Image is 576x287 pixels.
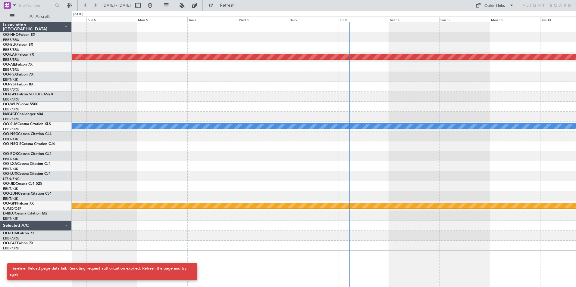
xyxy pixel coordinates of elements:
a: OO-ROKCessna Citation CJ4 [3,152,52,156]
a: D-IBLUCessna Citation M2 [3,212,47,215]
a: OO-AIEFalcon 7X [3,63,33,66]
a: OO-NSGCessna Citation CJ4 [3,132,52,136]
div: Mon 6 [137,17,187,22]
span: OO-LAH [3,53,17,57]
a: OO-LXACessna Citation CJ4 [3,162,51,166]
span: OO-WLP [3,103,18,106]
div: Quick Links [484,3,505,9]
span: Refresh [215,3,240,8]
a: EBKT/KJK [3,157,18,161]
a: OO-VSFFalcon 8X [3,83,33,86]
a: EBKT/KJK [3,187,18,191]
a: UUMO/OSF [3,206,21,211]
span: OO-LUM [3,232,18,235]
a: EBKT/KJK [3,77,18,82]
span: OO-FAE [3,242,17,245]
div: Thu 9 [288,17,338,22]
a: OO-LUXCessna Citation CJ4 [3,172,51,176]
a: EBKT/KJK [3,167,18,171]
a: EBBR/BRU [3,97,19,102]
button: All Aircraft [7,12,65,21]
a: EBBR/BRU [3,107,19,112]
a: OO-FAEFalcon 7X [3,242,33,245]
span: OO-LXA [3,162,17,166]
a: OO-SLMCessna Citation XLS [3,122,51,126]
a: EBBR/BRU [3,57,19,62]
div: Fri 10 [339,17,389,22]
a: EBKT/KJK [3,196,18,201]
span: OO-VSF [3,83,17,86]
a: OO-GPEFalcon 900EX EASy II [3,93,53,96]
a: LFSN/ENC [3,177,20,181]
a: OO-HHOFalcon 8X [3,33,35,37]
button: Quick Links [472,1,517,10]
span: D-IBLU [3,212,15,215]
a: OO-LUMFalcon 7X [3,232,35,235]
span: All Aircraft [16,14,64,19]
span: [DATE] - [DATE] [102,3,131,8]
a: EBBR/BRU [3,236,19,241]
span: OO-NSG S [3,142,21,146]
div: Sun 12 [439,17,490,22]
div: Sat 11 [389,17,439,22]
a: OO-GPPFalcon 7X [3,202,34,205]
span: OO-GPE [3,93,17,96]
div: Wed 8 [238,17,288,22]
span: OO-ZUN [3,192,18,196]
a: OO-ZUNCessna Citation CJ4 [3,192,52,196]
button: Refresh [206,1,242,10]
a: EBBR/BRU [3,38,19,42]
span: OO-LUX [3,172,17,176]
span: OO-NSG [3,132,18,136]
span: OO-SLM [3,122,17,126]
a: EBBR/BRU [3,87,19,92]
a: OO-WLPGlobal 5500 [3,103,38,106]
div: Tue 7 [187,17,238,22]
span: OO-FSX [3,73,17,76]
span: OO-HHO [3,33,19,37]
a: EBBR/BRU [3,48,19,52]
a: EBBR/BRU [3,117,19,122]
a: OO-JIDCessna CJ1 525 [3,182,42,186]
div: Mon 13 [490,17,540,22]
a: OO-LAHFalcon 7X [3,53,34,57]
a: EBBR/BRU [3,246,19,251]
span: OO-ELK [3,43,17,47]
span: OO-JID [3,182,16,186]
a: N604GFChallenger 604 [3,113,43,116]
a: OO-NSG SCessna Citation CJ4 [3,142,55,146]
div: Sun 5 [86,17,137,22]
a: EBKT/KJK [3,216,18,221]
div: [Timeline] Reload page data fail: Remoting request authorization expired. Refresh the page and tr... [10,266,188,277]
a: EBKT/KJK [3,137,18,141]
span: OO-ROK [3,152,18,156]
span: N604GF [3,113,17,116]
input: Trip Number [18,1,53,10]
a: EBBR/BRU [3,67,19,72]
span: OO-GPP [3,202,17,205]
div: [DATE] [73,12,83,17]
span: OO-AIE [3,63,16,66]
a: OO-FSXFalcon 7X [3,73,33,76]
a: OO-ELKFalcon 8X [3,43,33,47]
a: EBBR/BRU [3,127,19,131]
